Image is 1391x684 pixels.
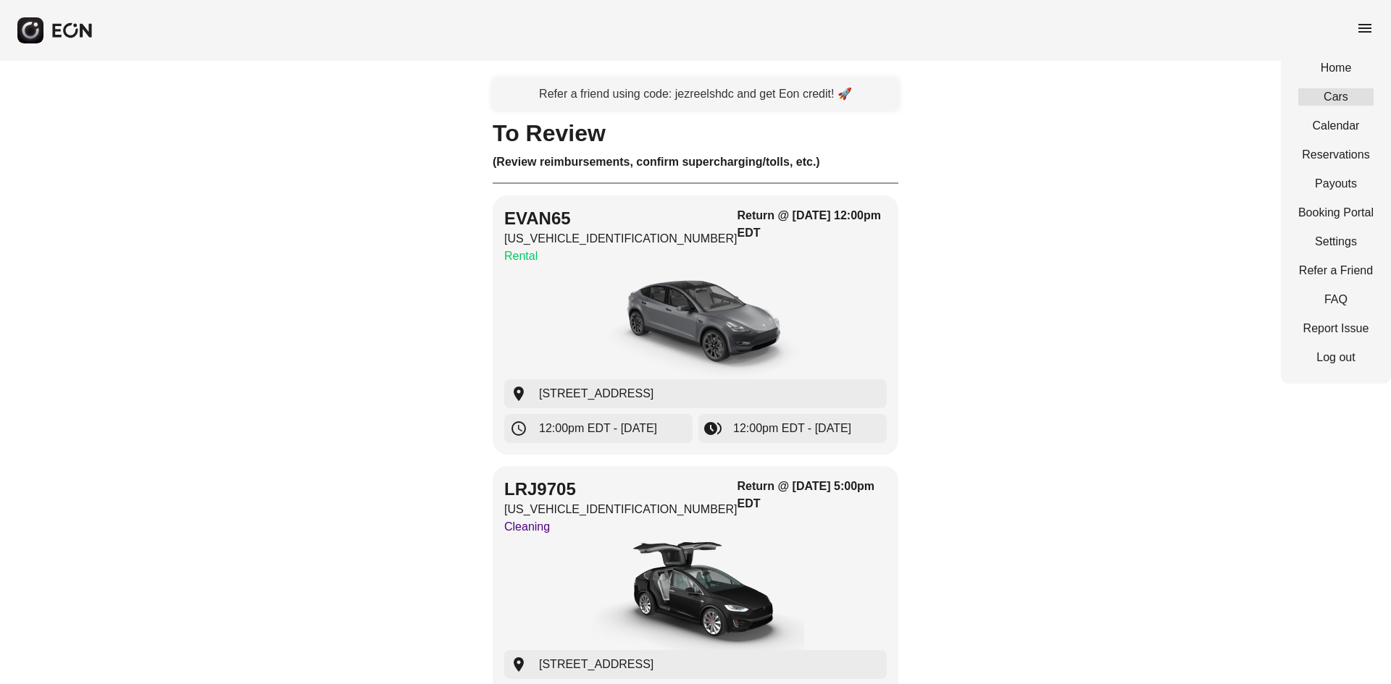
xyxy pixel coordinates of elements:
[510,420,527,437] span: schedule
[493,78,898,110] a: Refer a friend using code: jezreelshdc and get Eon credit! 🚀
[1298,349,1374,366] a: Log out
[738,478,887,512] h3: Return @ [DATE] 5:00pm EDT
[504,478,738,501] h2: LRJ9705
[704,420,722,437] span: browse_gallery
[493,153,898,171] h3: (Review reimbursements, confirm supercharging/tolls, etc.)
[504,230,738,248] p: [US_VEHICLE_IDENTIFICATION_NUMBER]
[1298,233,1374,250] a: Settings
[539,385,653,402] span: [STREET_ADDRESS]
[539,420,657,437] span: 12:00pm EDT - [DATE]
[1356,20,1374,37] span: menu
[1298,117,1374,135] a: Calendar
[587,541,804,650] img: car
[504,518,738,536] p: Cleaning
[510,656,527,673] span: location_on
[1298,88,1374,106] a: Cars
[493,124,898,142] h1: To Review
[1298,175,1374,193] a: Payouts
[1298,204,1374,221] a: Booking Portal
[539,656,653,673] span: [STREET_ADDRESS]
[504,248,738,265] p: Rental
[733,420,851,437] span: 12:00pm EDT - [DATE]
[587,271,804,379] img: car
[510,385,527,402] span: location_on
[1298,59,1374,77] a: Home
[493,195,898,455] button: EVAN65[US_VEHICLE_IDENTIFICATION_NUMBER]RentalReturn @ [DATE] 12:00pm EDTcar[STREET_ADDRESS]12:00...
[1298,291,1374,308] a: FAQ
[1298,146,1374,164] a: Reservations
[1298,320,1374,337] a: Report Issue
[504,501,738,518] p: [US_VEHICLE_IDENTIFICATION_NUMBER]
[1298,262,1374,279] a: Refer a Friend
[738,207,887,242] h3: Return @ [DATE] 12:00pm EDT
[504,207,738,230] h2: EVAN65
